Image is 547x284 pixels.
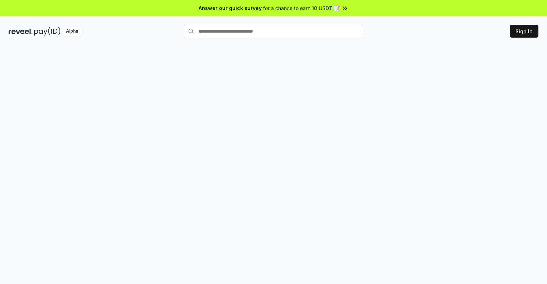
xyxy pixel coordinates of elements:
[199,4,262,12] span: Answer our quick survey
[510,25,538,38] button: Sign In
[34,27,61,36] img: pay_id
[263,4,340,12] span: for a chance to earn 10 USDT 📝
[62,27,82,36] div: Alpha
[9,27,33,36] img: reveel_dark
